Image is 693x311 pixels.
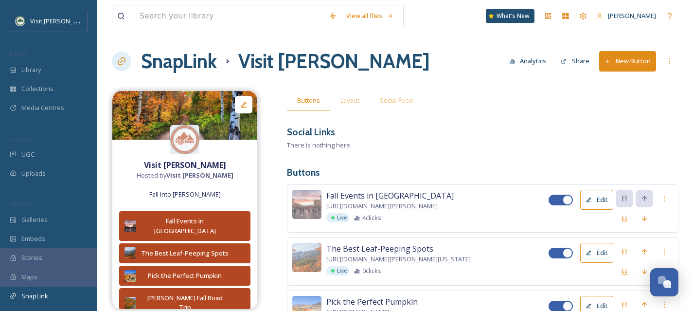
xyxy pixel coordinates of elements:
span: The Best Leaf-Peeping Spots [326,243,433,255]
span: Buttons [297,96,320,105]
span: Social Feed [380,96,413,105]
img: VO%20Circle%20Logo%20Brick.png [170,125,199,154]
strong: Visit [PERSON_NAME] [144,160,226,170]
img: 18436ca5-d71f-4851-bef9-0c9b98055fbe.jpg [124,247,136,259]
img: bbf717e2-43b9-485d-97eb-84d12395b2f4.jpg [124,297,136,309]
button: Pick the Perfect Pumpkin [119,266,250,286]
span: COLLECT [10,135,31,142]
img: afe90ad4-ddd0-4296-8aa0-aab8d2e82bee.jpg [292,190,321,219]
span: UGC [21,150,35,159]
button: Edit [580,243,613,263]
span: Uploads [21,169,46,178]
span: MEDIA [10,50,27,57]
button: Open Chat [650,268,678,296]
span: WIDGETS [10,200,32,207]
span: Pick the Perfect Pumpkin [326,296,418,308]
div: Pick the Perfect Pumpkin [141,271,229,280]
a: What's New [486,9,534,23]
div: Live [326,266,349,275]
h3: Buttons [287,165,678,180]
span: [URL][DOMAIN_NAME][PERSON_NAME][US_STATE] [326,255,471,264]
span: Visit [PERSON_NAME] [30,16,92,25]
img: Unknown.png [16,16,25,26]
img: 18436ca5-d71f-4851-bef9-0c9b98055fbe.jpg [292,243,321,272]
button: Share [556,52,594,71]
button: Fall Events in [GEOGRAPHIC_DATA] [119,211,250,240]
img: 2fa305ba-ca0e-41a1-bbb4-7e304d4520fc.jpg [112,91,257,140]
span: Media Centres [21,103,64,112]
span: There is nothing here. [287,141,352,149]
span: Fall Into [PERSON_NAME] [149,190,221,199]
span: Embeds [21,234,45,243]
button: Edit [580,190,613,210]
span: Library [21,65,41,74]
h3: Social Links [287,125,335,139]
span: [PERSON_NAME] [608,11,656,20]
button: The Best Leaf-Peeping Spots [119,243,250,263]
a: [PERSON_NAME] [592,6,661,25]
strong: Visit [PERSON_NAME] [166,171,233,180]
button: New Button [599,51,656,71]
img: 59910558-70da-4ceb-9958-31597097d794.jpg [124,270,136,282]
div: Fall Events in [GEOGRAPHIC_DATA] [141,217,229,235]
a: SnapLink [141,47,217,76]
span: 0 clicks [362,266,381,275]
button: Analytics [504,52,551,71]
span: SnapLink [21,292,48,301]
span: Fall Events in [GEOGRAPHIC_DATA] [326,190,454,201]
div: The Best Leaf-Peeping Spots [141,249,229,258]
span: 4 clicks [362,213,381,222]
input: Search your library [135,5,324,27]
span: Hosted by [137,171,233,180]
span: Stories [21,253,42,262]
img: afe90ad4-ddd0-4296-8aa0-aab8d2e82bee.jpg [124,220,136,232]
a: Analytics [504,52,556,71]
a: View all files [341,6,398,25]
h1: Visit [PERSON_NAME] [238,47,430,76]
span: Layout [340,96,359,105]
span: [URL][DOMAIN_NAME][PERSON_NAME] [326,201,438,211]
span: Maps [21,273,37,282]
span: Galleries [21,215,48,224]
div: Live [326,213,349,222]
span: Collections [21,84,53,93]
